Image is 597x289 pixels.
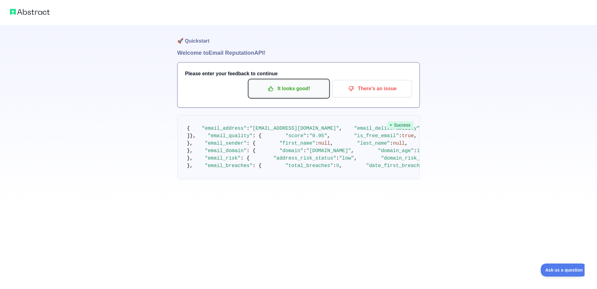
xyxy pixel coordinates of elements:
span: , [327,133,330,139]
button: It looks good! [249,80,329,97]
span: "domain_risk_status" [381,156,441,161]
span: : [336,156,339,161]
span: "domain_age" [378,148,414,154]
span: "date_first_breached" [366,163,429,169]
span: "[EMAIL_ADDRESS][DOMAIN_NAME]" [250,126,339,131]
span: "[DOMAIN_NAME]" [306,148,351,154]
span: : { [247,141,256,146]
p: It looks good! [254,83,324,94]
span: { [187,126,190,131]
span: 0 [336,163,339,169]
span: , [354,156,357,161]
span: Success [387,121,414,129]
span: null [393,141,405,146]
span: : { [247,148,256,154]
span: , [405,141,408,146]
span: null [318,141,330,146]
span: , [414,133,417,139]
span: "score" [285,133,306,139]
span: : [399,133,402,139]
span: "0.95" [309,133,327,139]
span: : [333,163,336,169]
h1: 🚀 Quickstart [177,25,420,49]
span: : { [241,156,250,161]
span: "email_domain" [205,148,247,154]
span: true [402,133,414,139]
iframe: Toggle Customer Support [541,263,585,277]
span: "is_free_email" [354,133,399,139]
span: "email_deliverability" [354,126,420,131]
span: , [339,163,342,169]
span: : { [252,133,261,139]
p: There's an issue [337,83,407,94]
span: "first_name" [280,141,315,146]
h3: Please enter your feedback to continue [185,70,412,77]
span: "total_breaches" [285,163,333,169]
span: "email_risk" [205,156,241,161]
span: "last_name" [357,141,390,146]
span: , [351,148,354,154]
span: : [390,141,393,146]
span: "email_breaches" [205,163,253,169]
span: 10996 [417,148,432,154]
h1: Welcome to Email Reputation API! [177,49,420,57]
span: : { [252,163,261,169]
span: "domain" [280,148,303,154]
span: , [330,141,333,146]
span: "low" [339,156,354,161]
span: : [315,141,318,146]
span: "email_sender" [205,141,247,146]
span: : [306,133,309,139]
span: "address_risk_status" [273,156,336,161]
span: "email_quality" [208,133,252,139]
img: Abstract logo [10,7,50,16]
span: : [414,148,417,154]
button: There's an issue [332,80,412,97]
span: "email_address" [202,126,247,131]
span: , [339,126,342,131]
span: : [303,148,306,154]
span: : [247,126,250,131]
